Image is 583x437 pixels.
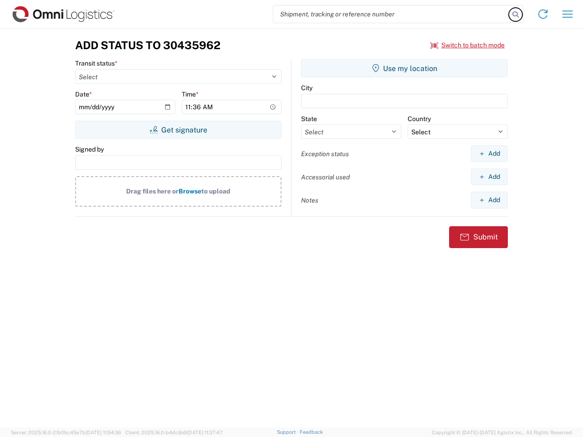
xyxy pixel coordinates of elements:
[75,59,118,67] label: Transit status
[471,145,508,162] button: Add
[301,173,350,181] label: Accessorial used
[432,428,572,437] span: Copyright © [DATE]-[DATE] Agistix Inc., All Rights Reserved
[75,39,220,52] h3: Add Status to 30435962
[301,115,317,123] label: State
[301,196,318,204] label: Notes
[179,188,201,195] span: Browse
[11,430,121,435] span: Server: 2025.16.0-21b0bc45e7b
[277,429,300,435] a: Support
[126,188,179,195] span: Drag files here or
[449,226,508,248] button: Submit
[301,150,349,158] label: Exception status
[75,121,281,139] button: Get signature
[86,430,121,435] span: [DATE] 11:54:36
[273,5,509,23] input: Shipment, tracking or reference number
[471,168,508,185] button: Add
[187,430,223,435] span: [DATE] 11:37:47
[301,59,508,77] button: Use my location
[430,38,505,53] button: Switch to batch mode
[75,90,92,98] label: Date
[182,90,199,98] label: Time
[471,192,508,208] button: Add
[301,84,312,92] label: City
[201,188,230,195] span: to upload
[75,145,104,153] label: Signed by
[300,429,323,435] a: Feedback
[408,115,431,123] label: Country
[125,430,223,435] span: Client: 2025.16.0-b4dc8a9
